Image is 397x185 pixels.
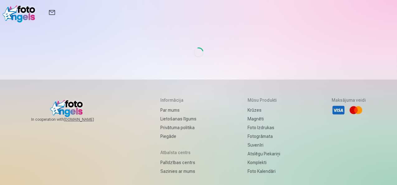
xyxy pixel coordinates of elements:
[160,106,196,114] a: Par mums
[160,123,196,132] a: Privātuma politika
[31,117,109,122] span: In cooperation with
[248,149,280,158] a: Atslēgu piekariņi
[248,132,280,141] a: Fotogrāmata
[160,158,196,167] a: Palīdzības centrs
[2,2,38,22] img: /v1
[248,158,280,167] a: Komplekti
[160,167,196,176] a: Sazinies ar mums
[64,117,109,122] a: [DOMAIN_NAME]
[160,97,196,103] h5: Informācija
[160,149,196,156] h5: Atbalsta centrs
[248,141,280,149] a: Suvenīri
[248,167,280,176] a: Foto kalendāri
[248,106,280,114] a: Krūzes
[160,132,196,141] a: Piegāde
[248,114,280,123] a: Magnēti
[160,114,196,123] a: Lietošanas līgums
[332,103,345,117] li: Visa
[248,97,280,103] h5: Mūsu produkti
[332,97,366,103] h5: Maksājuma veidi
[349,103,363,117] li: Mastercard
[248,123,280,132] a: Foto izdrukas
